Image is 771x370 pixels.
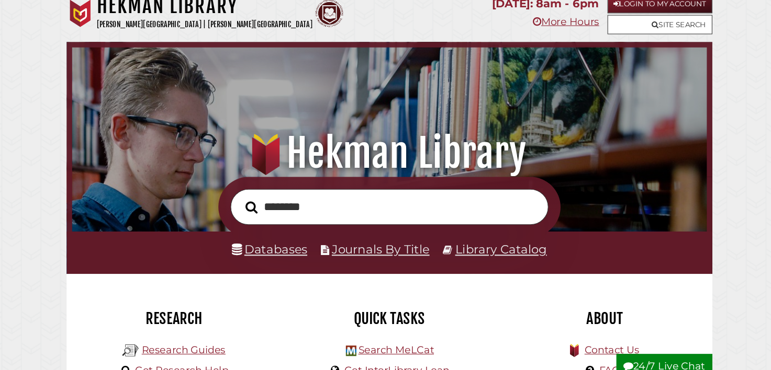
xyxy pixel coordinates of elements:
h2: Research [87,304,276,322]
p: [PERSON_NAME][GEOGRAPHIC_DATA] | [PERSON_NAME][GEOGRAPHIC_DATA] [108,28,313,40]
a: More Hours [522,26,585,37]
a: Get InterLibrary Loan [343,356,443,368]
h1: Hekman Library [96,133,675,179]
img: Calvin University [80,10,106,37]
a: FAQs [585,356,609,368]
h2: About [496,304,684,322]
img: Calvin Theological Seminary [316,10,342,37]
p: [DATE]: 8am - 6pm [483,5,585,24]
a: Contact Us [571,337,622,349]
a: Library Catalog [448,240,535,254]
h1: Hekman Library [108,5,313,28]
a: Research Guides [151,337,230,349]
a: Search MeLCat [356,337,428,349]
a: Journals By Title [331,240,424,254]
a: Site Search [593,25,692,43]
i: Search [250,201,261,214]
button: Search [244,199,266,216]
h2: Quick Tasks [292,304,480,322]
a: Login to My Account [593,5,692,24]
a: Databases [236,240,308,254]
img: Hekman Library Logo [132,336,148,351]
img: Hekman Library Logo [344,339,354,349]
a: Get Research Help [144,356,233,368]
